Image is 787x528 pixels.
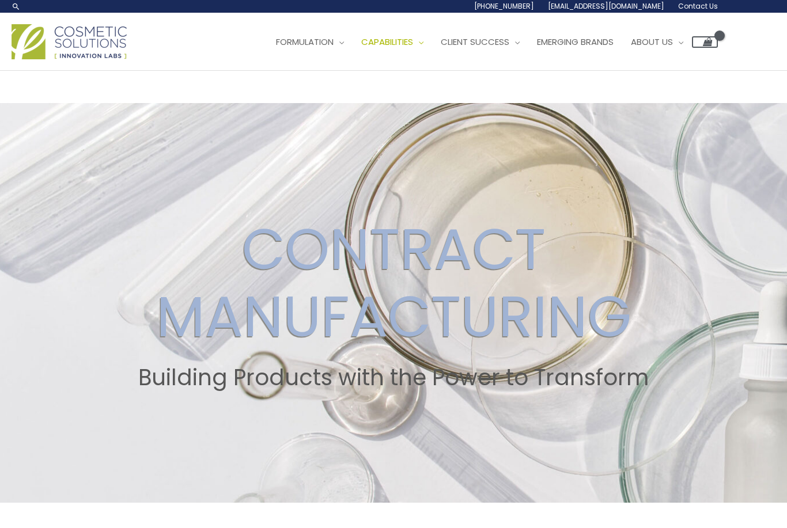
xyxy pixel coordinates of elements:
a: About Us [622,25,692,59]
a: Search icon link [12,2,21,11]
nav: Site Navigation [259,25,718,59]
img: Cosmetic Solutions Logo [12,24,127,59]
a: Formulation [267,25,353,59]
h2: Building Products with the Power to Transform [11,364,776,391]
span: Emerging Brands [537,36,614,48]
span: Client Success [441,36,509,48]
a: Capabilities [353,25,432,59]
span: Contact Us [678,1,718,11]
span: About Us [631,36,673,48]
span: Formulation [276,36,334,48]
a: Client Success [432,25,528,59]
a: Emerging Brands [528,25,622,59]
a: View Shopping Cart, empty [692,36,718,48]
h2: CONTRACT MANUFACTURING [11,215,776,351]
span: [EMAIL_ADDRESS][DOMAIN_NAME] [548,1,664,11]
span: Capabilities [361,36,413,48]
span: [PHONE_NUMBER] [474,1,534,11]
